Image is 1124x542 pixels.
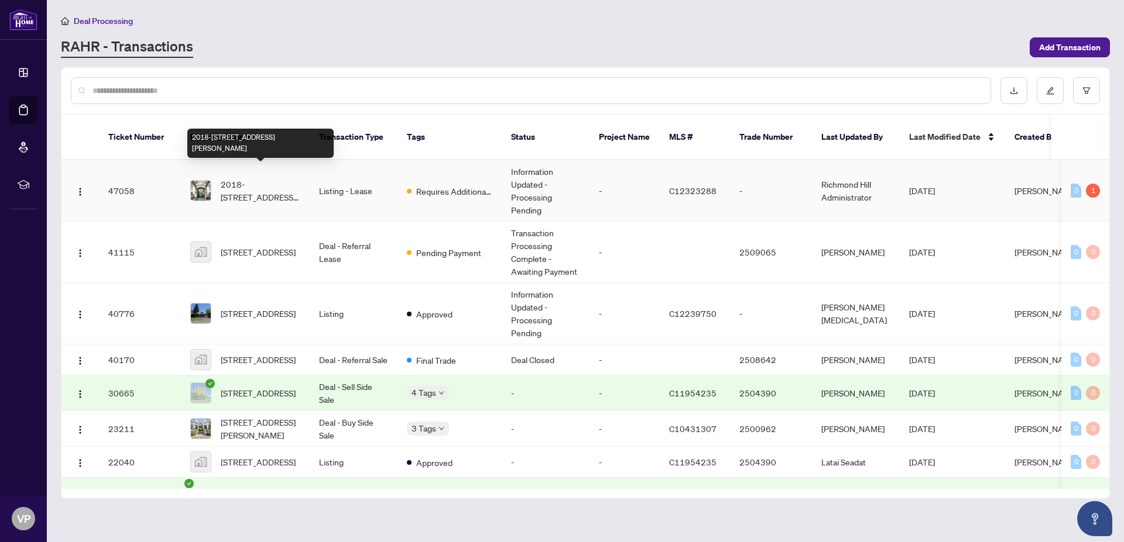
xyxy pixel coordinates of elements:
[99,344,181,375] td: 40170
[310,375,397,411] td: Deal - Sell Side Sale
[1071,245,1081,259] div: 0
[76,248,85,258] img: Logo
[1071,306,1081,320] div: 0
[310,283,397,344] td: Listing
[502,411,590,447] td: -
[590,375,660,411] td: -
[191,419,211,439] img: thumbnail-img
[669,185,717,196] span: C12323288
[412,386,436,399] span: 4 Tags
[99,411,181,447] td: 23211
[76,187,85,196] img: Logo
[221,455,296,468] span: [STREET_ADDRESS]
[416,246,481,259] span: Pending Payment
[99,283,181,344] td: 40776
[502,160,590,222] td: Information Updated - Processing Pending
[900,115,1005,160] th: Last Modified Date
[730,447,812,478] td: 2504390
[1010,87,1018,95] span: download
[191,452,211,472] img: thumbnail-img
[76,389,85,399] img: Logo
[438,426,444,431] span: down
[1086,455,1100,469] div: 0
[99,115,181,160] th: Ticket Number
[502,344,590,375] td: Deal Closed
[1071,422,1081,436] div: 0
[76,356,85,365] img: Logo
[590,115,660,160] th: Project Name
[310,411,397,447] td: Deal - Buy Side Sale
[1086,306,1100,320] div: 0
[71,384,90,402] button: Logo
[730,222,812,283] td: 2509065
[191,303,211,323] img: thumbnail-img
[1039,38,1101,57] span: Add Transaction
[669,423,717,434] span: C10431307
[669,388,717,398] span: C11954235
[416,185,492,198] span: Requires Additional Docs
[1005,115,1075,160] th: Created By
[310,447,397,478] td: Listing
[438,390,444,396] span: down
[221,307,296,320] span: [STREET_ADDRESS]
[71,453,90,471] button: Logo
[590,344,660,375] td: -
[812,160,900,222] td: Richmond Hill Administrator
[502,115,590,160] th: Status
[76,458,85,468] img: Logo
[1073,77,1100,104] button: filter
[71,419,90,438] button: Logo
[1086,386,1100,400] div: 0
[730,375,812,411] td: 2504390
[17,510,30,527] span: VP
[812,115,900,160] th: Last Updated By
[191,383,211,403] img: thumbnail-img
[502,447,590,478] td: -
[416,354,456,367] span: Final Trade
[181,115,310,160] th: Property Address
[184,479,194,488] span: check-circle
[76,425,85,434] img: Logo
[76,310,85,319] img: Logo
[730,115,812,160] th: Trade Number
[812,447,900,478] td: Latai Seadat
[1015,247,1078,257] span: [PERSON_NAME]
[205,379,215,388] span: check-circle
[416,308,453,320] span: Approved
[909,185,935,196] span: [DATE]
[416,456,453,469] span: Approved
[909,354,935,365] span: [DATE]
[1000,77,1027,104] button: download
[1015,354,1078,365] span: [PERSON_NAME]
[221,416,300,441] span: [STREET_ADDRESS][PERSON_NAME]
[730,411,812,447] td: 2500962
[1015,423,1078,434] span: [PERSON_NAME]
[1071,184,1081,198] div: 0
[590,160,660,222] td: -
[71,304,90,323] button: Logo
[99,160,181,222] td: 47058
[812,375,900,411] td: [PERSON_NAME]
[669,457,717,467] span: C11954235
[187,129,334,158] div: 2018-[STREET_ADDRESS][PERSON_NAME]
[502,283,590,344] td: Information Updated - Processing Pending
[310,344,397,375] td: Deal - Referral Sale
[310,115,397,160] th: Transaction Type
[909,130,981,143] span: Last Modified Date
[1015,388,1078,398] span: [PERSON_NAME]
[1030,37,1110,57] button: Add Transaction
[397,115,502,160] th: Tags
[310,222,397,283] td: Deal - Referral Lease
[909,388,935,398] span: [DATE]
[812,344,900,375] td: [PERSON_NAME]
[909,308,935,319] span: [DATE]
[1071,353,1081,367] div: 0
[590,222,660,283] td: -
[310,160,397,222] td: Listing - Lease
[730,160,812,222] td: -
[71,243,90,261] button: Logo
[71,181,90,200] button: Logo
[221,246,296,258] span: [STREET_ADDRESS]
[1086,422,1100,436] div: 0
[909,423,935,434] span: [DATE]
